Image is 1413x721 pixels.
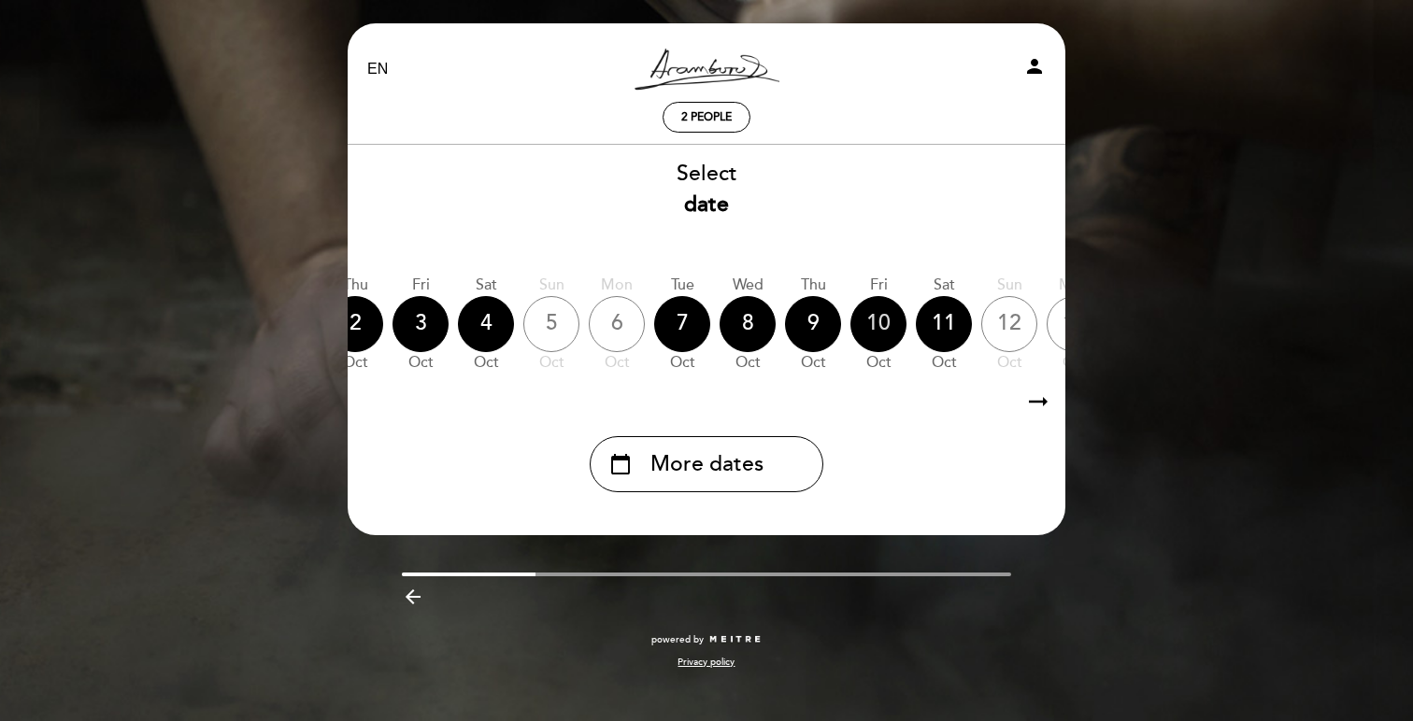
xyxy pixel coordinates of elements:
div: 7 [654,296,710,352]
a: powered by [651,633,762,646]
div: Oct [850,352,906,374]
div: 10 [850,296,906,352]
div: 4 [458,296,514,352]
span: 2 people [681,110,732,124]
i: arrow_right_alt [1024,382,1052,422]
a: Privacy policy [678,656,735,669]
span: More dates [650,449,764,480]
img: MEITRE [708,635,762,644]
div: Sun [981,275,1037,296]
div: 12 [981,296,1037,352]
div: Oct [392,352,449,374]
i: calendar_today [609,448,632,480]
i: person [1023,55,1046,78]
div: Sun [523,275,579,296]
div: Sat [916,275,972,296]
div: Oct [720,352,776,374]
div: Mon [589,275,645,296]
div: Oct [523,352,579,374]
div: Oct [327,352,383,374]
div: 5 [523,296,579,352]
div: Oct [654,352,710,374]
div: 9 [785,296,841,352]
b: date [684,191,729,218]
div: 3 [392,296,449,352]
a: [PERSON_NAME] Resto [590,44,823,95]
div: 8 [720,296,776,352]
div: Select [347,159,1066,220]
div: Thu [785,275,841,296]
div: Oct [916,352,972,374]
div: Oct [589,352,645,374]
div: Fri [850,275,906,296]
span: powered by [651,633,704,646]
div: 2 [327,296,383,352]
div: Mon [1047,275,1103,296]
div: Fri [392,275,449,296]
div: Oct [981,352,1037,374]
div: Oct [458,352,514,374]
div: Thu [327,275,383,296]
div: Wed [720,275,776,296]
div: Oct [785,352,841,374]
div: Oct [1047,352,1103,374]
div: 13 [1047,296,1103,352]
div: Sat [458,275,514,296]
i: arrow_backward [402,586,424,608]
div: Tue [654,275,710,296]
div: 11 [916,296,972,352]
div: 6 [589,296,645,352]
button: person [1023,55,1046,84]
